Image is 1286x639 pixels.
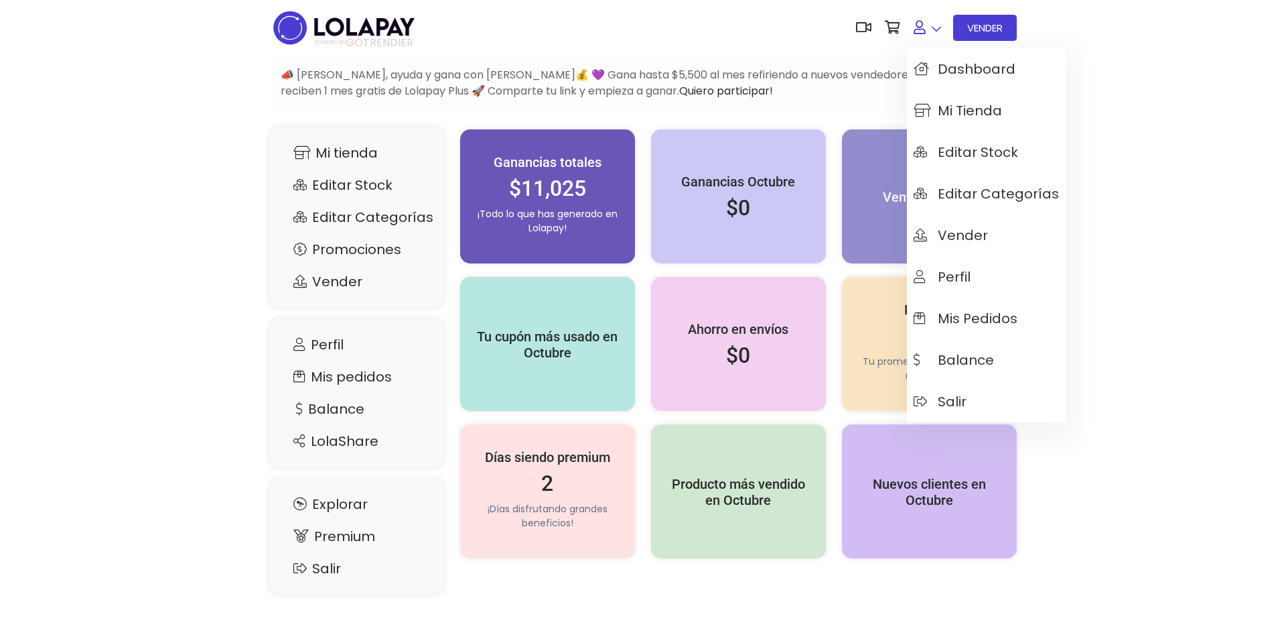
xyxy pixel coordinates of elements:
[474,329,622,361] h5: Tu cupón más usado en Octubre
[907,339,1066,381] a: Balance
[907,256,1066,298] a: Perfil
[855,189,1003,205] h5: Ventas Octubre
[953,15,1017,41] a: VENDER
[315,37,413,49] span: TRENDIER
[283,556,431,581] a: Salir
[907,131,1066,173] a: Editar Stock
[283,364,431,390] a: Mis pedidos
[283,428,431,454] a: LolaShare
[914,186,1059,201] span: Editar Categorías
[855,323,1003,349] h2: 5.0
[346,35,363,50] span: GO
[281,67,1000,99] span: 📣 [PERSON_NAME], ayuda y gana con [PERSON_NAME]💰 💜 Gana hasta $5,500 al mes refiriendo a nuevos v...
[907,381,1066,422] a: Salir
[315,39,346,46] span: POWERED BY
[907,90,1066,131] a: Mi tienda
[474,449,622,465] h5: Días siendo premium
[679,83,773,99] a: Quiero participar!
[283,332,431,357] a: Perfil
[914,62,1015,76] span: Dashboard
[283,524,431,549] a: Premium
[907,298,1066,339] a: Mis pedidos
[914,103,1002,118] span: Mi tienda
[664,343,812,368] h2: $0
[283,237,431,262] a: Promociones
[855,355,1003,383] p: Tu promedio actual - No. de reseñas: 3
[283,491,431,517] a: Explorar
[283,396,431,422] a: Balance
[664,174,812,190] h5: Ganancias Octubre
[474,154,622,170] h5: Ganancias totales
[907,173,1066,215] a: Editar Categorías
[914,353,994,367] span: Balance
[283,269,431,294] a: Vender
[269,7,419,49] img: logo
[664,476,812,508] h5: Producto más vendido en Octubre
[474,502,622,530] p: ¡Días disfrutando grandes beneficios!
[283,205,431,230] a: Editar Categorías
[474,471,622,496] h2: 2
[283,172,431,198] a: Editar Stock
[914,394,967,409] span: Salir
[664,321,812,337] h5: Ahorro en envíos
[914,311,1017,326] span: Mis pedidos
[855,476,1003,508] h5: Nuevos clientes en Octubre
[664,195,812,221] h2: $0
[914,145,1018,160] span: Editar Stock
[474,207,622,235] p: ¡Todo lo que has generado en Lolapay!
[907,215,1066,256] a: Vender
[914,270,971,284] span: Perfil
[914,228,988,243] span: Vender
[474,176,622,201] h2: $11,025
[283,140,431,166] a: Mi tienda
[855,302,1003,318] h5: Reviews
[907,48,1066,90] a: Dashboard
